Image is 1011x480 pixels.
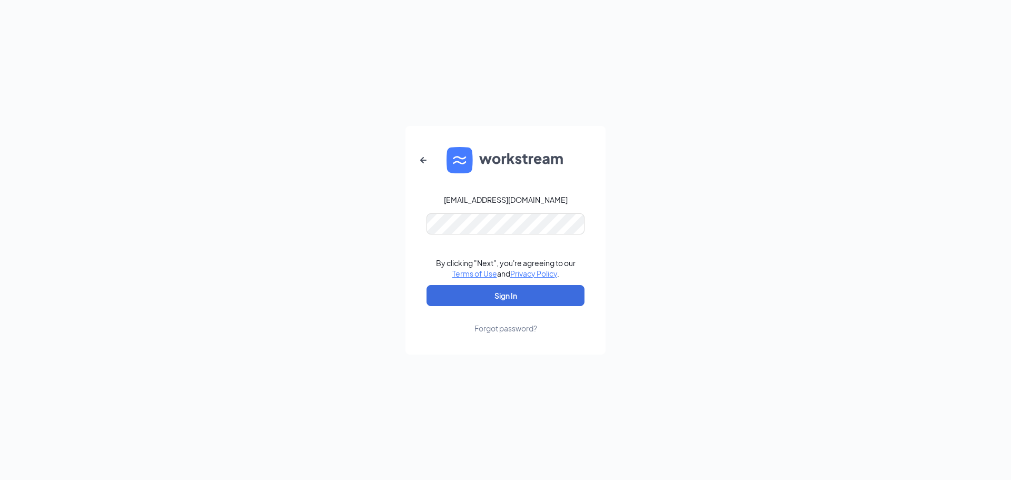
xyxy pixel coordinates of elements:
[452,269,497,278] a: Terms of Use
[427,285,584,306] button: Sign In
[411,148,436,173] button: ArrowLeftNew
[474,306,537,334] a: Forgot password?
[447,147,564,173] img: WS logo and Workstream text
[417,154,430,166] svg: ArrowLeftNew
[444,194,568,205] div: [EMAIL_ADDRESS][DOMAIN_NAME]
[510,269,557,278] a: Privacy Policy
[436,258,576,279] div: By clicking "Next", you're agreeing to our and .
[474,323,537,334] div: Forgot password?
